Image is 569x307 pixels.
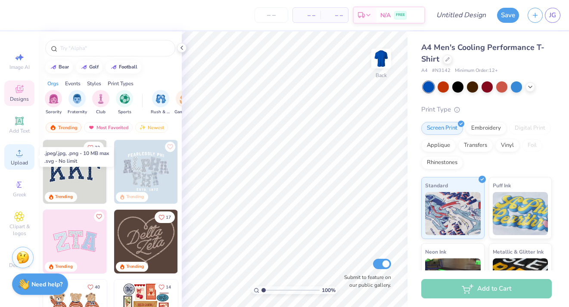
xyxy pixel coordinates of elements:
[87,80,101,87] div: Styles
[43,140,107,204] img: 3b9aba4f-e317-4aa7-a679-c95a879539bd
[421,122,463,135] div: Screen Print
[119,65,137,69] div: football
[55,264,73,270] div: Trending
[493,247,544,256] span: Metallic & Glitter Ink
[493,192,548,235] img: Puff Ink
[95,285,100,289] span: 40
[118,109,131,115] span: Sports
[156,94,166,104] img: Rush & Bid Image
[44,157,109,165] div: .svg - No limit
[177,140,241,204] img: a3f22b06-4ee5-423c-930f-667ff9442f68
[49,94,59,104] img: Sorority Image
[106,210,170,273] img: 5ee11766-d822-42f5-ad4e-763472bf8dcf
[65,80,81,87] div: Events
[31,280,62,288] strong: Need help?
[139,124,146,130] img: Newest.gif
[116,90,133,115] button: filter button
[174,90,194,115] button: filter button
[47,80,59,87] div: Orgs
[55,194,73,200] div: Trending
[94,211,104,222] button: Like
[11,159,28,166] span: Upload
[46,109,62,115] span: Sorority
[180,94,190,104] img: Game Day Image
[84,122,133,133] div: Most Favorited
[165,142,175,152] button: Like
[421,156,463,169] div: Rhinestones
[421,42,544,64] span: A4 Men's Cooling Performance T-Shirt
[68,90,87,115] div: filter for Fraternity
[166,215,171,220] span: 17
[174,90,194,115] div: filter for Game Day
[81,65,87,70] img: trend_line.gif
[120,94,130,104] img: Sports Image
[151,90,171,115] button: filter button
[4,223,34,237] span: Clipart & logos
[545,8,560,23] a: JG
[151,90,171,115] div: filter for Rush & Bid
[44,149,109,157] div: .jpeg/.jpg, .png - 10 MB max
[68,90,87,115] button: filter button
[455,67,498,74] span: Minimum Order: 12 +
[493,258,548,301] img: Metallic & Glitter Ink
[425,258,481,301] img: Neon Ink
[429,6,493,24] input: Untitled Design
[10,96,29,102] span: Designs
[50,124,56,130] img: trending.gif
[114,210,178,273] img: 12710c6a-dcc0-49ce-8688-7fe8d5f96fe2
[380,11,391,20] span: N/A
[114,140,178,204] img: 5a4b4175-9e88-49c8-8a23-26d96782ddc6
[45,61,73,74] button: bear
[497,8,519,23] button: Save
[421,139,456,152] div: Applique
[432,67,451,74] span: # N3142
[177,210,241,273] img: ead2b24a-117b-4488-9b34-c08fd5176a7b
[84,142,104,153] button: Like
[339,273,391,289] label: Submit to feature on our public gallery.
[110,65,117,70] img: trend_line.gif
[45,90,62,115] button: filter button
[425,247,446,256] span: Neon Ink
[46,122,81,133] div: Trending
[76,61,103,74] button: golf
[425,192,481,235] img: Standard
[421,105,552,115] div: Print Type
[108,80,134,87] div: Print Types
[43,210,107,273] img: 9980f5e8-e6a1-4b4a-8839-2b0e9349023c
[255,7,288,23] input: – –
[59,44,170,53] input: Try "Alpha"
[9,127,30,134] span: Add Text
[509,122,551,135] div: Digital Print
[72,94,82,104] img: Fraternity Image
[396,12,405,18] span: FREE
[495,139,519,152] div: Vinyl
[298,11,315,20] span: – –
[174,109,194,115] span: Game Day
[106,140,170,204] img: edfb13fc-0e43-44eb-bea2-bf7fc0dd67f9
[45,90,62,115] div: filter for Sorority
[50,65,57,70] img: trend_line.gif
[89,65,99,69] div: golf
[96,109,106,115] span: Club
[458,139,493,152] div: Transfers
[68,109,87,115] span: Fraternity
[92,90,109,115] button: filter button
[13,191,26,198] span: Greek
[326,11,343,20] span: – –
[116,90,133,115] div: filter for Sports
[493,181,511,190] span: Puff Ink
[9,262,30,269] span: Decorate
[466,122,507,135] div: Embroidery
[126,194,144,200] div: Trending
[373,50,390,67] img: Back
[92,90,109,115] div: filter for Club
[322,286,336,294] span: 100 %
[96,94,106,104] img: Club Image
[155,281,175,293] button: Like
[88,124,95,130] img: most_fav.gif
[126,264,144,270] div: Trending
[549,10,556,20] span: JG
[421,67,428,74] span: A4
[9,64,30,71] span: Image AI
[522,139,542,152] div: Foil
